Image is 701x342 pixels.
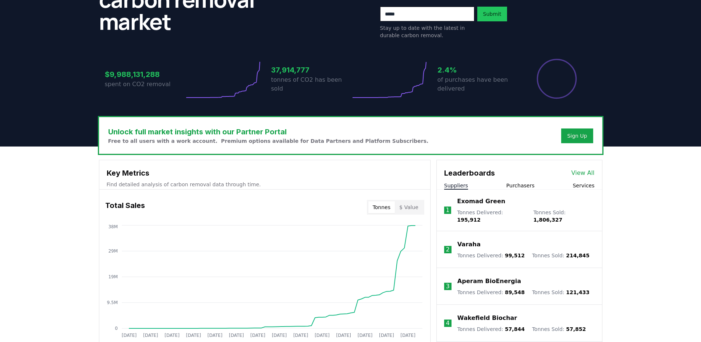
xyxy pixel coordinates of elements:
[566,253,590,258] span: 214,845
[115,326,118,331] tspan: 0
[477,7,507,21] button: Submit
[207,333,222,338] tspan: [DATE]
[457,314,517,322] a: Wakefield Biochar
[457,217,481,223] span: 195,912
[446,245,450,254] p: 2
[229,333,244,338] tspan: [DATE]
[505,326,525,332] span: 57,844
[446,282,450,291] p: 3
[271,64,351,75] h3: 37,914,777
[457,325,525,333] p: Tonnes Delivered :
[446,206,449,215] p: 1
[457,277,521,286] a: Aperam BioEnergia
[444,182,468,189] button: Suppliers
[566,289,590,295] span: 121,433
[186,333,201,338] tspan: [DATE]
[336,333,351,338] tspan: [DATE]
[446,319,450,328] p: 4
[272,333,287,338] tspan: [DATE]
[571,169,595,177] a: View All
[293,333,308,338] tspan: [DATE]
[457,240,481,249] a: Varaha
[368,201,395,213] button: Tonnes
[250,333,265,338] tspan: [DATE]
[400,333,415,338] tspan: [DATE]
[379,333,394,338] tspan: [DATE]
[532,252,590,259] p: Tonnes Sold :
[107,300,117,305] tspan: 9.5M
[105,200,145,215] h3: Total Sales
[107,181,423,188] p: Find detailed analysis of carbon removal data through time.
[532,289,590,296] p: Tonnes Sold :
[395,201,423,213] button: $ Value
[457,252,525,259] p: Tonnes Delivered :
[444,168,495,179] h3: Leaderboards
[108,126,429,137] h3: Unlock full market insights with our Partner Portal
[108,137,429,145] p: Free to all users with a work account. Premium options available for Data Partners and Platform S...
[107,168,423,179] h3: Key Metrics
[457,197,505,206] a: Exomad Green
[164,333,180,338] tspan: [DATE]
[380,24,474,39] p: Stay up to date with the latest in durable carbon removal.
[438,75,517,93] p: of purchases have been delivered
[566,326,586,332] span: 57,852
[121,333,137,338] tspan: [DATE]
[567,132,587,140] a: Sign Up
[108,274,118,279] tspan: 19M
[573,182,594,189] button: Services
[271,75,351,93] p: tonnes of CO2 has been sold
[536,58,577,99] div: Percentage of sales delivered
[532,325,586,333] p: Tonnes Sold :
[457,209,526,223] p: Tonnes Delivered :
[143,333,158,338] tspan: [DATE]
[438,64,517,75] h3: 2.4%
[357,333,372,338] tspan: [DATE]
[505,289,525,295] span: 89,548
[533,217,562,223] span: 1,806,327
[108,248,118,254] tspan: 29M
[561,128,593,143] button: Sign Up
[457,289,525,296] p: Tonnes Delivered :
[533,209,594,223] p: Tonnes Sold :
[105,69,184,80] h3: $9,988,131,288
[105,80,184,89] p: spent on CO2 removal
[506,182,535,189] button: Purchasers
[108,224,118,229] tspan: 38M
[505,253,525,258] span: 99,512
[315,333,330,338] tspan: [DATE]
